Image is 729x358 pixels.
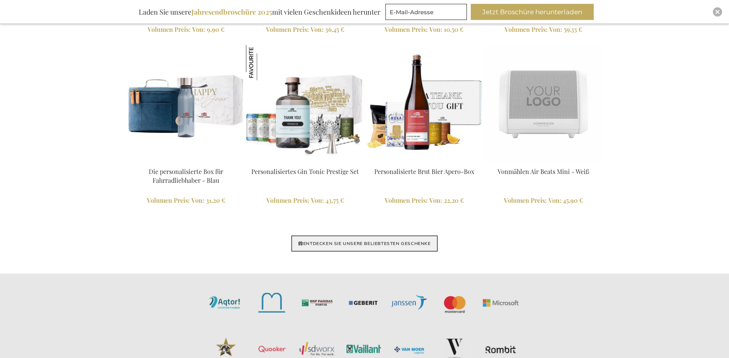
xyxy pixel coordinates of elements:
[135,4,384,20] div: Laden Sie unsere mit vielen Geschenkideen herunter
[127,158,245,165] a: The Personalized Bike Lovers Box - Blue
[385,25,428,33] span: Volumen Preis:
[429,196,442,204] span: Von
[715,10,720,14] img: Close
[311,196,324,204] span: Von
[325,196,344,204] span: 43,75 €
[429,25,442,33] span: Von
[291,235,437,252] a: ENTDECKEN SIE UNSERE BELIEBTESTEN GESCHENKE
[365,25,483,34] a: Volumen Preis: Von 10,50 €
[374,167,474,176] a: Personalisierte Brut Bier Apero-Box
[444,196,464,204] span: 22,20 €
[385,4,469,22] form: marketing offers and promotions
[246,25,364,34] a: Volumen Preis: Von 36,45 €
[484,45,603,163] img: Vonmahlen Air Beats Mini
[484,196,603,205] a: Volumen Preis: Von 45,90 €
[266,196,309,204] span: Volumen Preis:
[471,4,594,20] button: Jetzt Broschüre herunterladen
[365,158,483,165] a: Personalised Champagne Beer Apero Box
[246,196,364,205] a: Volumen Preis: Von 43,75 €
[549,25,562,33] span: Von
[191,196,204,204] span: Von
[505,25,548,33] span: Volumen Preis:
[127,196,245,205] a: Volumen Preis: Von 31,20 €
[311,25,324,33] span: Von
[149,167,223,184] a: Die personalisierte Box für Fahrradliebhaber - Blau
[191,7,272,17] b: Jahresendbroschüre 2025
[564,25,582,33] span: 59,35 €
[148,25,191,33] span: Volumen Preis:
[365,196,483,205] a: Volumen Preis: Von 22,20 €
[246,45,364,163] img: Personalised Gin Tonic Prestige Set
[498,167,589,176] a: Vonmählen Air Beats Mini - Weiß
[713,7,722,17] div: Close
[147,196,190,204] span: Volumen Preis:
[127,25,245,34] a: Volumen Preis: Von 9,90 €
[484,25,603,34] a: Volumen Preis: Von 59,35 €
[365,45,483,163] img: Personalised Champagne Beer Apero Box
[246,158,364,165] a: Personalised Gin Tonic Prestige Set Personalisiertes Gin Tonic Prestige Set
[246,45,281,80] img: Personalisiertes Gin Tonic Prestige Set
[563,196,583,204] span: 45,90 €
[504,196,547,204] span: Volumen Preis:
[548,196,561,204] span: Von
[444,25,463,33] span: 10,50 €
[385,4,467,20] input: E-Mail-Adresse
[192,25,205,33] span: Von
[206,196,225,204] span: 31,20 €
[266,25,309,33] span: Volumen Preis:
[251,167,359,176] a: Personalisiertes Gin Tonic Prestige Set
[207,25,224,33] span: 9,90 €
[325,25,344,33] span: 36,45 €
[385,196,428,204] span: Volumen Preis:
[127,45,245,163] img: The Personalized Bike Lovers Box - Blue
[484,158,603,165] a: Vonmahlen Air Beats Mini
